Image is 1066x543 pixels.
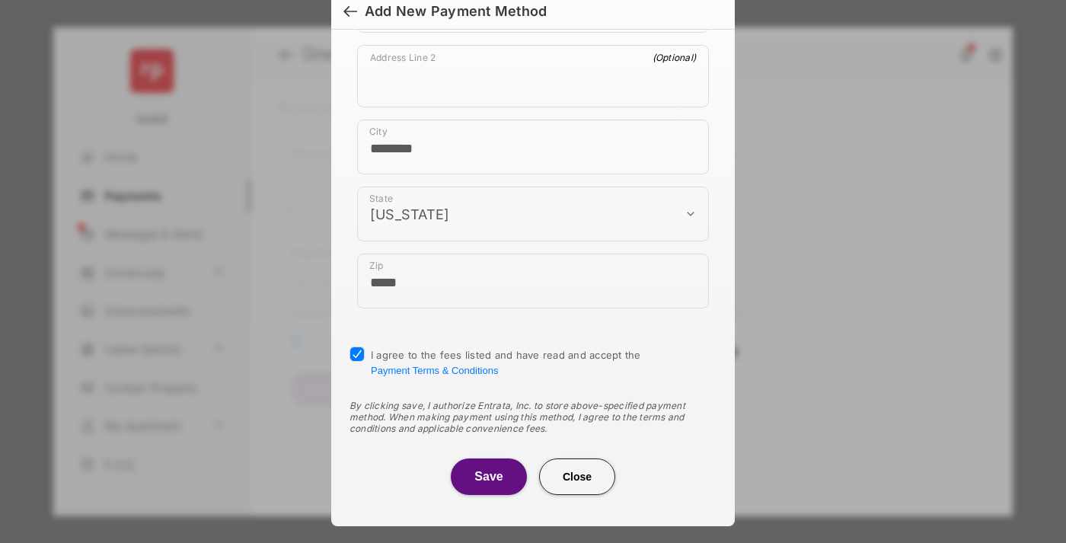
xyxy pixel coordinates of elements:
div: By clicking save, I authorize Entrata, Inc. to store above-specified payment method. When making ... [349,400,717,434]
button: I agree to the fees listed and have read and accept the [371,365,498,376]
div: payment_method_screening[postal_addresses][addressLine2] [357,45,709,107]
div: payment_method_screening[postal_addresses][locality] [357,120,709,174]
span: I agree to the fees listed and have read and accept the [371,349,641,376]
div: payment_method_screening[postal_addresses][postalCode] [357,254,709,308]
div: payment_method_screening[postal_addresses][administrativeArea] [357,187,709,241]
button: Close [539,458,615,495]
button: Save [451,458,527,495]
div: Add New Payment Method [365,3,547,20]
